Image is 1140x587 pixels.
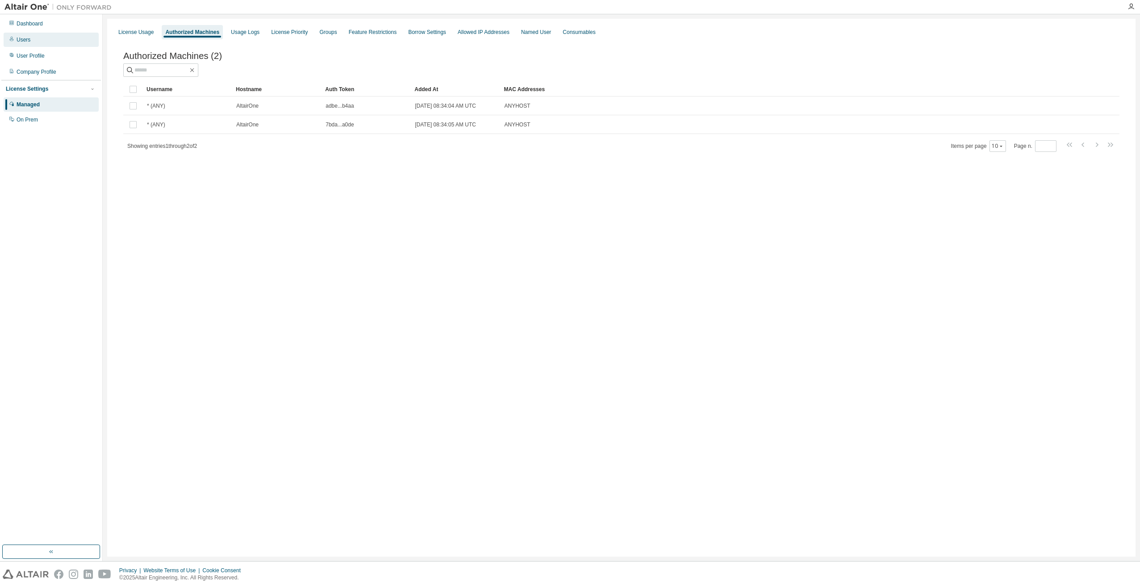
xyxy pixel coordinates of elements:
[236,82,318,96] div: Hostname
[17,116,38,123] div: On Prem
[349,29,397,36] div: Feature Restrictions
[415,102,476,109] span: [DATE] 08:34:04 AM UTC
[563,29,595,36] div: Consumables
[236,102,259,109] span: AltairOne
[84,570,93,579] img: linkedin.svg
[123,51,222,61] span: Authorized Machines (2)
[415,82,497,96] div: Added At
[165,29,219,36] div: Authorized Machines
[147,82,229,96] div: Username
[119,567,143,574] div: Privacy
[54,570,63,579] img: facebook.svg
[17,68,56,75] div: Company Profile
[119,574,246,582] p: © 2025 Altair Engineering, Inc. All Rights Reserved.
[521,29,551,36] div: Named User
[6,85,48,92] div: License Settings
[951,140,1006,152] span: Items per page
[504,102,530,109] span: ANYHOST
[992,143,1004,150] button: 10
[17,101,40,108] div: Managed
[147,121,165,128] span: * (ANY)
[4,3,116,12] img: Altair One
[326,102,354,109] span: adbe...b4aa
[415,121,476,128] span: [DATE] 08:34:05 AM UTC
[326,121,354,128] span: 7bda...a0de
[504,121,530,128] span: ANYHOST
[147,102,165,109] span: * (ANY)
[319,29,337,36] div: Groups
[236,121,259,128] span: AltairOne
[17,36,30,43] div: Users
[98,570,111,579] img: youtube.svg
[127,143,197,149] span: Showing entries 1 through 2 of 2
[458,29,510,36] div: Allowed IP Addresses
[69,570,78,579] img: instagram.svg
[231,29,260,36] div: Usage Logs
[17,20,43,27] div: Dashboard
[325,82,407,96] div: Auth Token
[504,82,1026,96] div: MAC Addresses
[202,567,246,574] div: Cookie Consent
[271,29,308,36] div: License Priority
[17,52,45,59] div: User Profile
[3,570,49,579] img: altair_logo.svg
[408,29,446,36] div: Borrow Settings
[118,29,154,36] div: License Usage
[1014,140,1056,152] span: Page n.
[143,567,202,574] div: Website Terms of Use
